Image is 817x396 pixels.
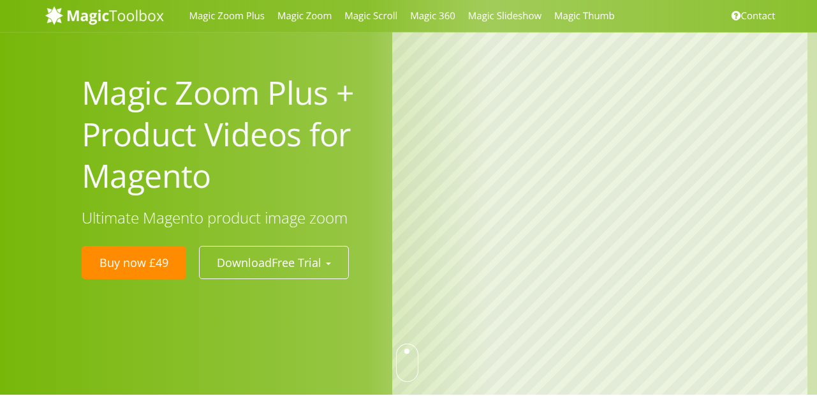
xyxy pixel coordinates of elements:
[45,6,164,25] img: MagicToolbox.com - Image tools for your website
[82,246,186,279] a: Buy now £49
[199,246,349,279] button: DownloadFree Trial
[272,255,321,270] span: Free Trial
[82,72,373,197] h1: Magic Zoom Plus + Product Videos for Magento
[82,209,373,226] h3: Ultimate Magento product image zoom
